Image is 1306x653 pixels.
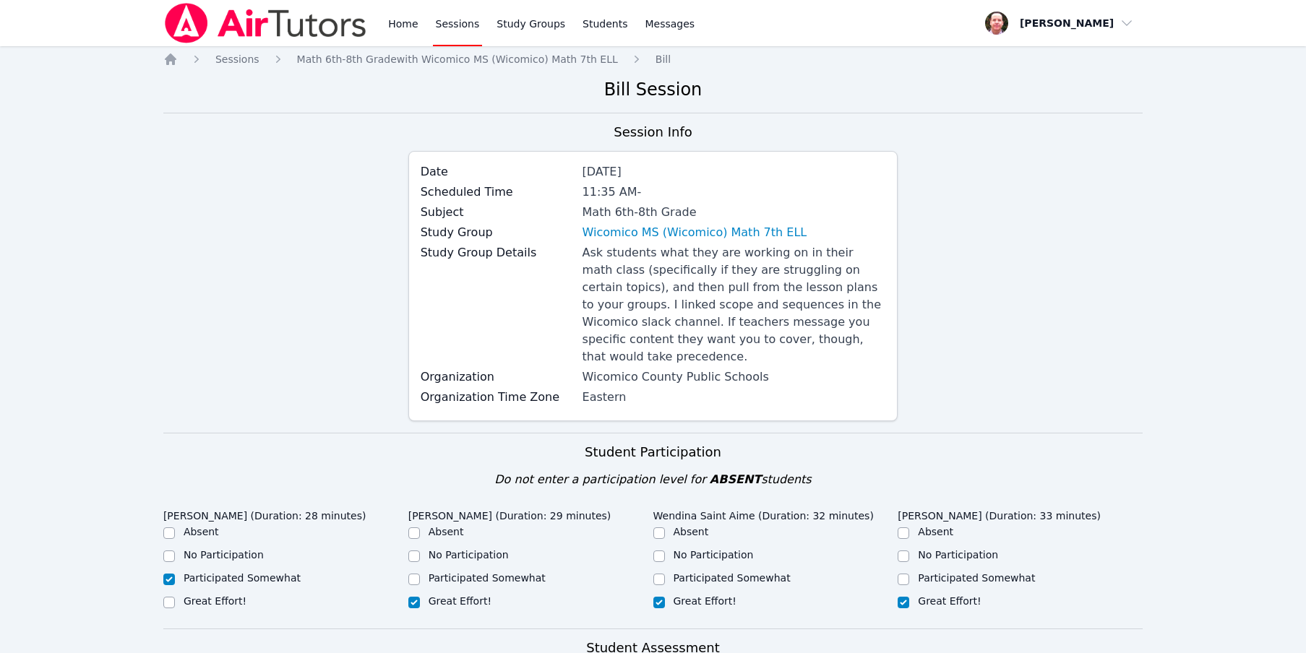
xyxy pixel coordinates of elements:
[184,595,246,607] label: Great Effort!
[408,503,611,524] legend: [PERSON_NAME] (Duration: 29 minutes)
[583,224,807,241] a: Wicomico MS (Wicomico) Math 7th ELL
[429,549,509,561] label: No Participation
[674,595,736,607] label: Great Effort!
[163,442,1143,462] h3: Student Participation
[918,549,998,561] label: No Participation
[215,53,259,65] span: Sessions
[429,572,546,584] label: Participated Somewhat
[184,572,301,584] label: Participated Somewhat
[898,503,1101,524] legend: [PERSON_NAME] (Duration: 33 minutes)
[163,78,1143,101] h2: Bill Session
[645,17,695,31] span: Messages
[421,389,574,406] label: Organization Time Zone
[656,52,671,66] a: Bill
[674,549,754,561] label: No Participation
[583,204,886,221] div: Math 6th-8th Grade
[184,549,264,561] label: No Participation
[297,52,618,66] a: Math 6th-8th Gradewith Wicomico MS (Wicomico) Math 7th ELL
[297,53,618,65] span: Math 6th-8th Grade with Wicomico MS (Wicomico) Math 7th ELL
[674,572,791,584] label: Participated Somewhat
[918,572,1035,584] label: Participated Somewhat
[583,368,886,386] div: Wicomico County Public Schools
[163,52,1143,66] nav: Breadcrumb
[653,503,874,524] legend: Wendina Saint Aime (Duration: 32 minutes)
[163,503,366,524] legend: [PERSON_NAME] (Duration: 28 minutes)
[918,595,981,607] label: Great Effort!
[421,244,574,261] label: Study Group Details
[710,472,761,486] span: ABSENT
[429,595,491,607] label: Great Effort!
[215,52,259,66] a: Sessions
[421,163,574,181] label: Date
[614,122,692,142] h3: Session Info
[163,471,1143,488] div: Do not enter a participation level for students
[583,389,886,406] div: Eastern
[421,183,574,201] label: Scheduled Time
[583,163,886,181] div: [DATE]
[421,224,574,241] label: Study Group
[674,526,709,537] label: Absent
[163,3,368,43] img: Air Tutors
[429,526,464,537] label: Absent
[421,368,574,386] label: Organization
[583,244,886,366] div: Ask students what they are working on in their math class (specifically if they are struggling on...
[184,526,219,537] label: Absent
[421,204,574,221] label: Subject
[583,183,886,201] div: 11:35 AM -
[918,526,953,537] label: Absent
[656,53,671,65] span: Bill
